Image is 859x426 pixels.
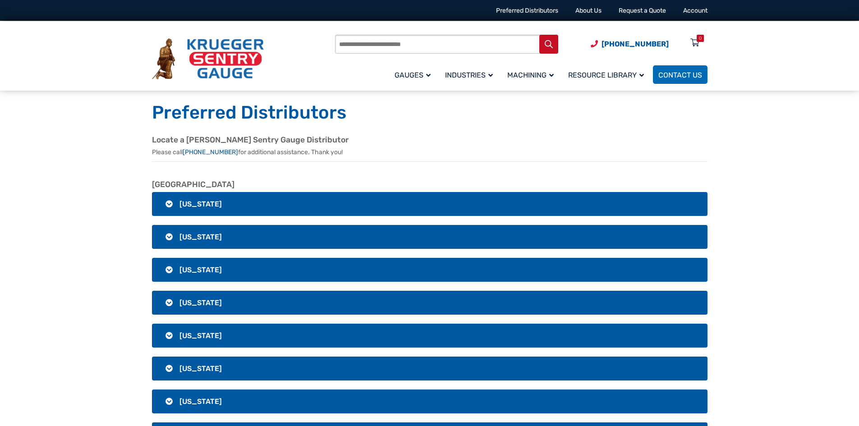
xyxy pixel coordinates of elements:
p: Please call for additional assistance. Thank you! [152,147,707,157]
a: Account [683,7,707,14]
span: Gauges [395,71,431,79]
span: [US_STATE] [179,233,222,241]
span: Machining [507,71,554,79]
span: [PHONE_NUMBER] [602,40,669,48]
a: Preferred Distributors [496,7,558,14]
h1: Preferred Distributors [152,101,707,124]
a: Contact Us [653,65,707,84]
span: Contact Us [658,71,702,79]
h2: [GEOGRAPHIC_DATA] [152,180,707,190]
a: Gauges [389,64,440,85]
span: Resource Library [568,71,644,79]
a: Machining [502,64,563,85]
a: Request a Quote [619,7,666,14]
span: [US_STATE] [179,298,222,307]
a: [PHONE_NUMBER] [183,148,238,156]
span: [US_STATE] [179,331,222,340]
a: About Us [575,7,602,14]
span: [US_STATE] [179,200,222,208]
a: Resource Library [563,64,653,85]
img: Krueger Sentry Gauge [152,38,264,80]
span: [US_STATE] [179,266,222,274]
span: [US_STATE] [179,364,222,373]
span: Industries [445,71,493,79]
a: Phone Number (920) 434-8860 [591,38,669,50]
div: 0 [699,35,702,42]
span: [US_STATE] [179,397,222,406]
a: Industries [440,64,502,85]
h2: Locate a [PERSON_NAME] Sentry Gauge Distributor [152,135,707,145]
